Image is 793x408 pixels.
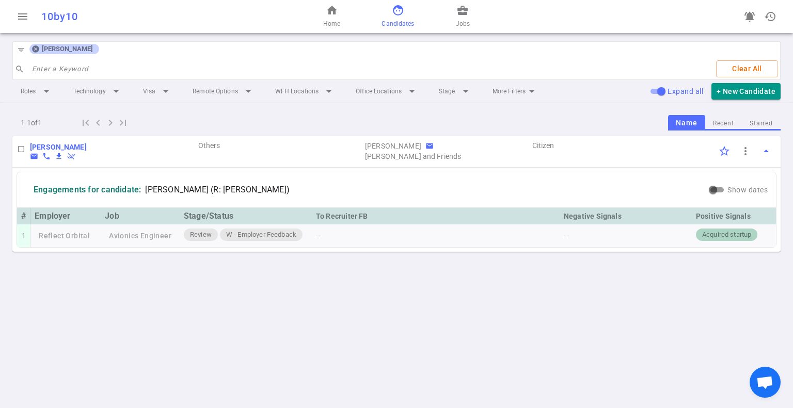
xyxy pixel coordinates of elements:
[197,136,364,162] td: Roles
[17,46,25,54] span: filter_list
[222,230,300,240] span: W - Employer Feedback
[564,210,688,222] div: Negative Signals
[17,10,29,23] span: menu
[456,4,469,17] span: business_center
[15,64,24,74] span: search
[347,82,426,101] li: Office Locations
[135,82,180,101] li: Visa
[12,82,61,101] li: Roles
[42,152,51,160] button: Copy Candidate phone
[38,45,97,53] span: [PERSON_NAME]
[145,185,290,195] span: [PERSON_NAME] (R: [PERSON_NAME])
[756,141,776,161] button: Toggle Expand/Collapse
[727,186,768,194] span: Show dates
[711,83,781,100] button: + New Candidate
[484,82,546,101] li: More Filters
[425,142,434,150] button: Copy Recruiter email
[365,151,530,161] span: Agency
[55,152,63,160] button: Download resume
[34,185,141,195] div: Engagements for candidate:
[713,140,735,162] div: Click to Starred
[323,19,340,29] span: Home
[55,152,63,160] i: file_download
[30,152,38,160] button: Copy Candidate email
[365,141,421,151] div: Recruiter
[17,208,30,224] th: #
[698,230,755,240] span: Acquired startup
[392,4,404,17] span: face
[316,210,556,222] div: To Recruiter FB
[739,6,760,27] a: Go to see announcements
[30,208,101,224] th: Employer
[12,115,80,131] div: 1 - 1 of 1
[42,152,51,160] span: phone
[41,10,260,23] div: 10by10
[30,152,38,160] span: email
[326,4,338,17] span: home
[101,208,180,224] th: Job
[743,10,756,23] span: notifications_active
[739,145,752,157] span: more_vert
[760,6,781,27] button: Open history
[180,208,312,224] th: Stage/Status
[668,115,705,131] button: Name
[750,367,781,398] div: Open chat
[65,82,131,101] li: Technology
[67,152,75,160] button: Withdraw candidate
[705,117,742,130] button: Recent
[267,82,343,101] li: WFH Locations
[760,145,772,157] span: arrow_drop_up
[456,4,470,29] a: Jobs
[312,224,560,248] td: —
[186,230,216,240] span: Review
[698,136,781,162] td: Options
[456,19,470,29] span: Jobs
[12,6,33,27] button: Open menu
[742,117,781,130] button: Starred
[30,143,87,151] b: [PERSON_NAME]
[67,152,75,160] span: remove_done
[382,19,414,29] span: Candidates
[668,87,703,95] span: Expand all
[564,231,688,241] div: —
[716,60,778,77] button: Clear All
[323,4,340,29] a: Home
[764,10,776,23] span: history
[30,142,87,152] a: Go to Edit
[382,4,414,29] a: Candidates
[431,82,480,101] li: Stage
[17,224,30,248] td: 1
[531,136,699,162] td: Visa
[425,142,434,150] span: email
[184,82,263,101] li: Remote Options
